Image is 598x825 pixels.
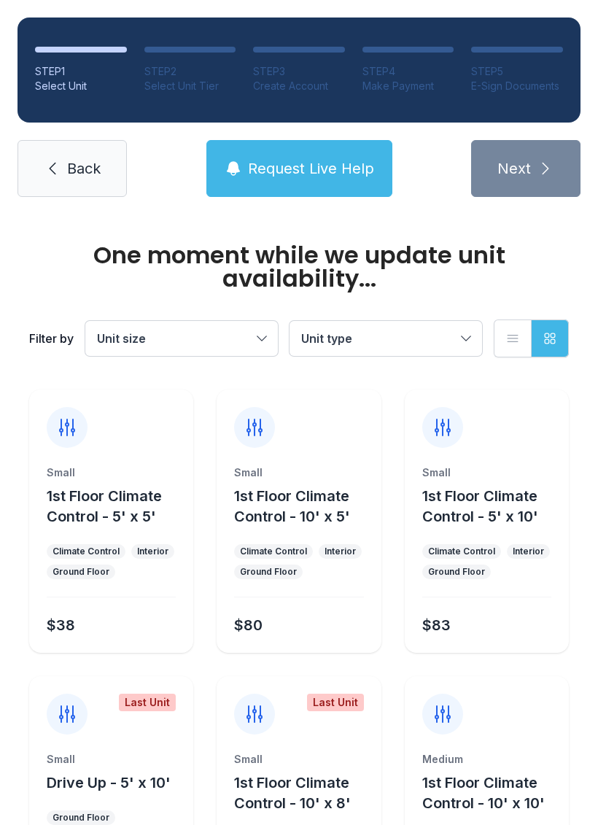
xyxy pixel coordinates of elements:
[35,79,127,93] div: Select Unit
[422,752,551,767] div: Medium
[47,774,171,791] span: Drive Up - 5' x 10'
[29,244,569,290] div: One moment while we update unit availability...
[234,487,350,525] span: 1st Floor Climate Control - 10' x 5'
[301,331,352,346] span: Unit type
[53,812,109,824] div: Ground Floor
[240,566,297,578] div: Ground Floor
[47,465,176,480] div: Small
[422,465,551,480] div: Small
[253,64,345,79] div: STEP 3
[497,158,531,179] span: Next
[234,752,363,767] div: Small
[53,546,120,557] div: Climate Control
[428,566,485,578] div: Ground Floor
[513,546,544,557] div: Interior
[325,546,356,557] div: Interior
[234,774,351,812] span: 1st Floor Climate Control - 10' x 8'
[248,158,374,179] span: Request Live Help
[422,486,563,527] button: 1st Floor Climate Control - 5' x 10'
[471,79,563,93] div: E-Sign Documents
[97,331,146,346] span: Unit size
[422,487,538,525] span: 1st Floor Climate Control - 5' x 10'
[362,79,454,93] div: Make Payment
[307,694,364,711] div: Last Unit
[422,615,451,635] div: $83
[47,487,162,525] span: 1st Floor Climate Control - 5' x 5'
[144,79,236,93] div: Select Unit Tier
[234,465,363,480] div: Small
[47,486,187,527] button: 1st Floor Climate Control - 5' x 5'
[234,615,263,635] div: $80
[85,321,278,356] button: Unit size
[234,486,375,527] button: 1st Floor Climate Control - 10' x 5'
[240,546,307,557] div: Climate Control
[47,615,75,635] div: $38
[362,64,454,79] div: STEP 4
[53,566,109,578] div: Ground Floor
[234,772,375,813] button: 1st Floor Climate Control - 10' x 8'
[422,774,545,812] span: 1st Floor Climate Control - 10' x 10'
[29,330,74,347] div: Filter by
[290,321,482,356] button: Unit type
[67,158,101,179] span: Back
[47,772,171,793] button: Drive Up - 5' x 10'
[47,752,176,767] div: Small
[137,546,168,557] div: Interior
[422,772,563,813] button: 1st Floor Climate Control - 10' x 10'
[471,64,563,79] div: STEP 5
[144,64,236,79] div: STEP 2
[428,546,495,557] div: Climate Control
[119,694,176,711] div: Last Unit
[35,64,127,79] div: STEP 1
[253,79,345,93] div: Create Account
